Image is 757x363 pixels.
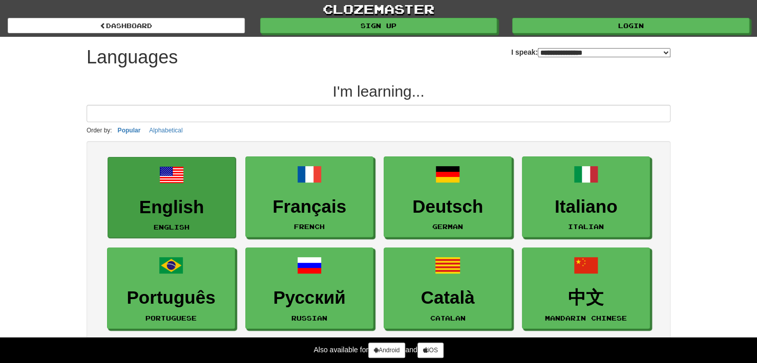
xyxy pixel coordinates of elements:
a: РусскийRussian [245,247,373,329]
label: I speak: [511,47,670,57]
small: English [154,223,190,231]
small: French [294,223,325,230]
a: Sign up [260,18,497,33]
small: Catalan [430,314,466,322]
h1: Languages [87,47,178,67]
h3: Català [389,288,506,308]
a: Android [368,343,405,358]
h3: English [113,197,230,217]
button: Alphabetical [146,125,185,136]
select: I speak: [538,48,670,57]
h2: I'm learning... [87,83,670,100]
a: ItalianoItalian [522,156,650,238]
a: iOS [417,343,444,358]
small: Mandarin Chinese [545,314,627,322]
a: dashboard [8,18,245,33]
a: DeutschGerman [384,156,512,238]
small: German [432,223,463,230]
h3: Italiano [528,197,644,217]
small: Russian [291,314,327,322]
h3: Deutsch [389,197,506,217]
a: Login [512,18,749,33]
small: Italian [568,223,604,230]
button: Popular [115,125,144,136]
h3: Русский [251,288,368,308]
a: PortuguêsPortuguese [107,247,235,329]
a: 中文Mandarin Chinese [522,247,650,329]
a: EnglishEnglish [108,157,236,238]
small: Order by: [87,127,112,134]
h3: Français [251,197,368,217]
a: CatalàCatalan [384,247,512,329]
h3: Português [113,288,229,308]
small: Portuguese [145,314,197,322]
h3: 中文 [528,288,644,308]
a: FrançaisFrench [245,156,373,238]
